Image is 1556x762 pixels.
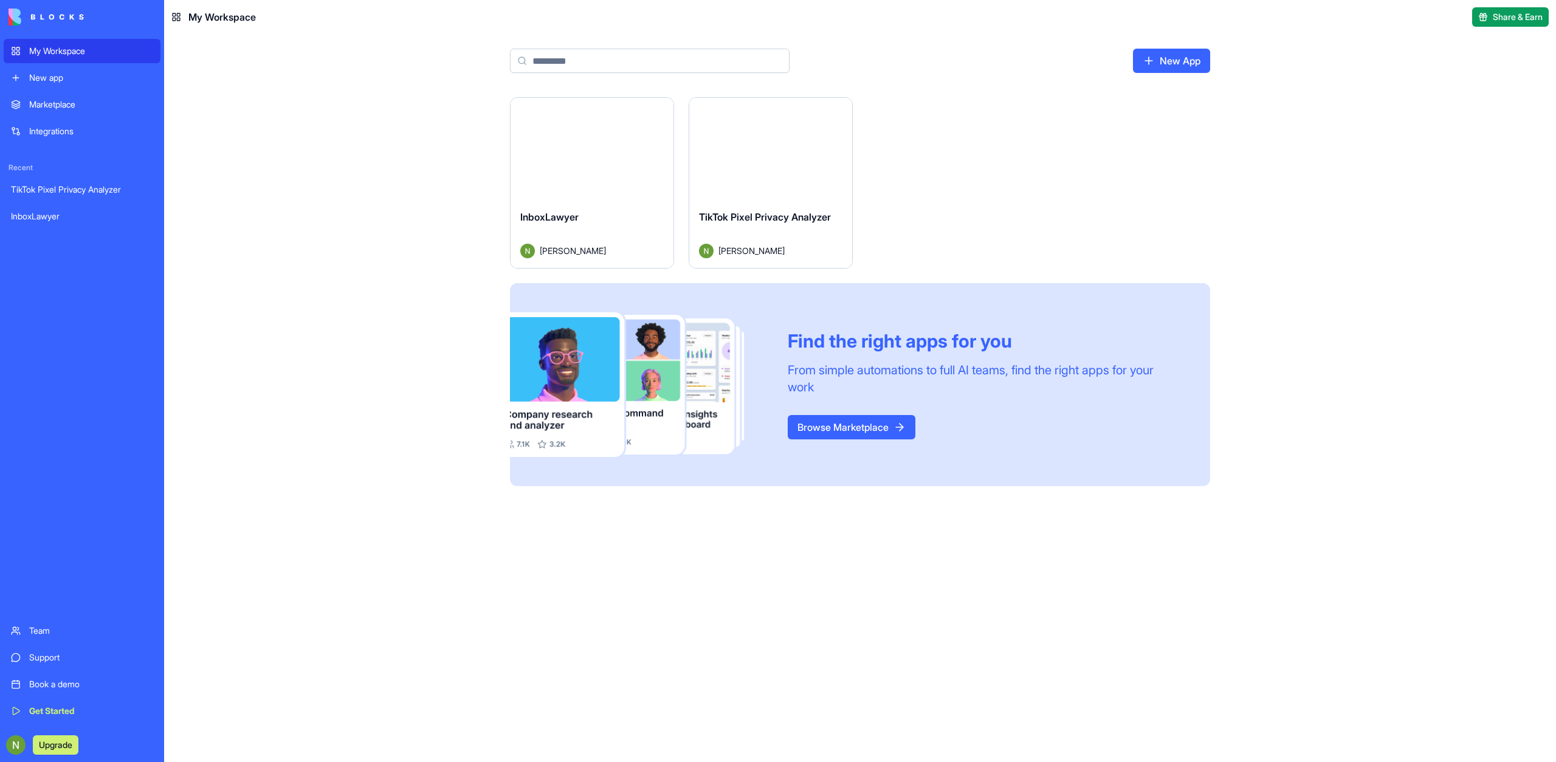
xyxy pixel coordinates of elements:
[4,119,160,143] a: Integrations
[4,699,160,723] a: Get Started
[4,177,160,202] a: TikTok Pixel Privacy Analyzer
[4,204,160,228] a: InboxLawyer
[29,45,153,57] div: My Workspace
[788,362,1181,396] div: From simple automations to full AI teams, find the right apps for your work
[540,244,606,257] span: [PERSON_NAME]
[689,97,853,269] a: TikTok Pixel Privacy AnalyzerAvatar[PERSON_NAME]
[4,163,160,173] span: Recent
[510,97,674,269] a: InboxLawyerAvatar[PERSON_NAME]
[29,72,153,84] div: New app
[699,244,714,258] img: Avatar
[11,210,153,222] div: InboxLawyer
[33,735,78,755] button: Upgrade
[188,10,256,24] span: My Workspace
[718,244,785,257] span: [PERSON_NAME]
[1493,11,1543,23] span: Share & Earn
[1133,49,1210,73] a: New App
[29,705,153,717] div: Get Started
[788,415,915,439] a: Browse Marketplace
[510,312,768,458] img: Frame_181_egmpey.png
[4,39,160,63] a: My Workspace
[29,625,153,637] div: Team
[788,330,1181,352] div: Find the right apps for you
[6,735,26,755] img: ACg8ocJd-aovskpaOrMdWdnssmdGc9aDTLMfbDe5E_qUIAhqS8vtWA=s96-c
[520,244,535,258] img: Avatar
[4,66,160,90] a: New app
[29,678,153,690] div: Book a demo
[4,92,160,117] a: Marketplace
[29,651,153,664] div: Support
[699,211,831,223] span: TikTok Pixel Privacy Analyzer
[29,125,153,137] div: Integrations
[1472,7,1549,27] button: Share & Earn
[4,619,160,643] a: Team
[29,98,153,111] div: Marketplace
[9,9,84,26] img: logo
[4,645,160,670] a: Support
[33,738,78,750] a: Upgrade
[520,211,579,223] span: InboxLawyer
[4,672,160,696] a: Book a demo
[11,184,153,196] div: TikTok Pixel Privacy Analyzer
